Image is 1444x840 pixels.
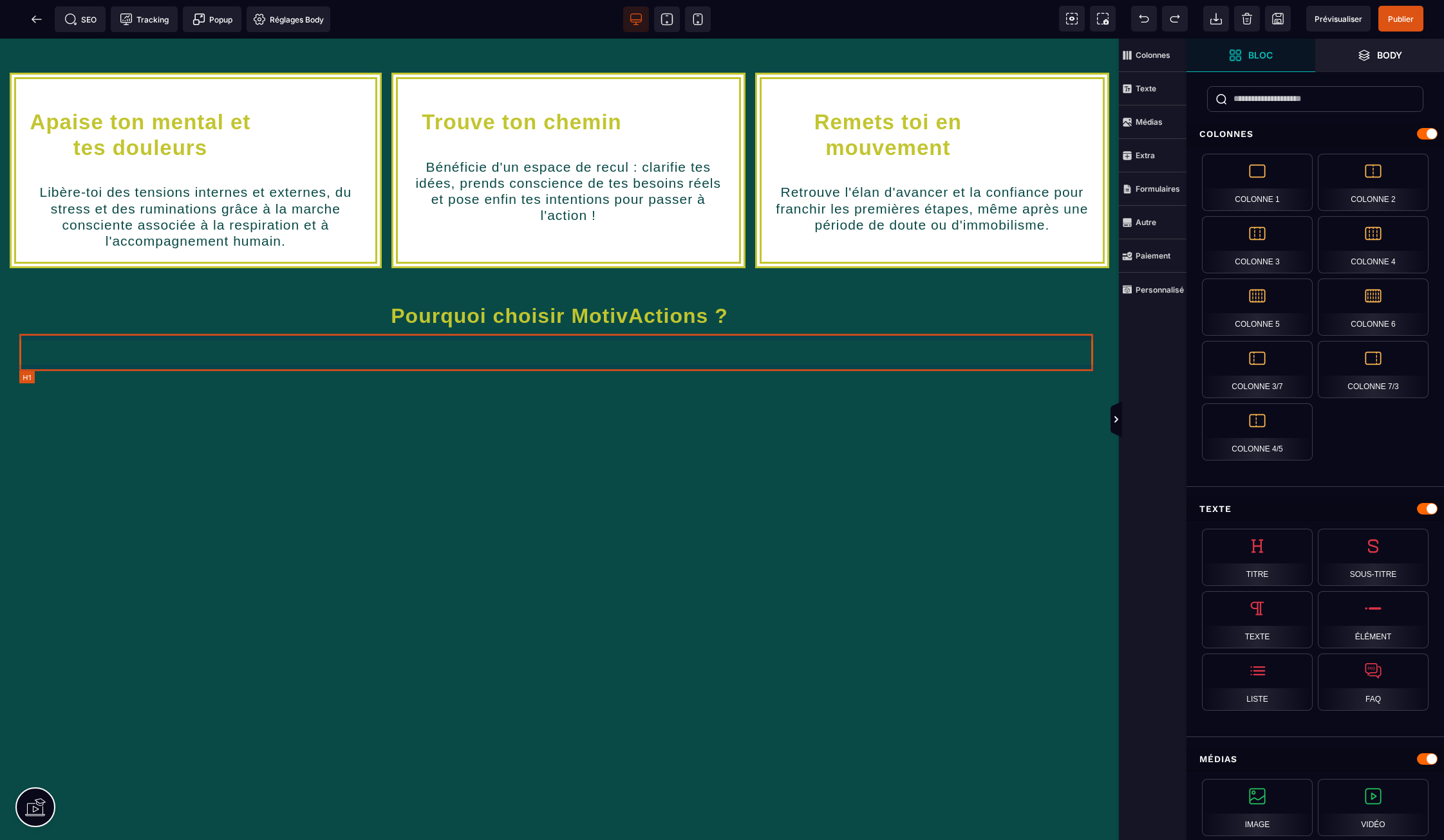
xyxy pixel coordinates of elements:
div: Texte [1186,497,1444,521]
span: Prévisualiser [1315,14,1362,24]
span: Nettoyage [1234,6,1260,32]
span: Enregistrer le contenu [1378,6,1423,32]
strong: Bloc [1248,50,1273,60]
div: Colonne 4/5 [1202,403,1313,461]
strong: Texte [1136,84,1156,93]
strong: Paiement [1136,251,1170,260]
span: Formulaires [1119,172,1186,206]
strong: Personnalisé [1136,285,1184,295]
div: Colonne 3/7 [1202,341,1313,398]
span: Médias [1119,105,1186,139]
h1: Pourquoi choisir MotivActions ? [19,259,1100,296]
span: Paiement [1119,239,1186,273]
div: FAQ [1318,653,1429,711]
span: Voir bureau [623,6,649,32]
div: Colonne 5 [1202,278,1313,336]
div: Sous-titre [1318,529,1429,586]
strong: Autre [1136,217,1156,227]
span: Retour [24,6,50,32]
span: SEO [64,13,97,26]
strong: Body [1377,50,1402,60]
div: Image [1202,779,1313,836]
strong: Médias [1136,117,1163,127]
span: Créer une alerte modale [183,6,241,32]
h1: Remets toi en mouvement [771,71,1005,122]
span: Enregistrer [1265,6,1291,32]
text: Retrouve l'élan d'avancer et la confiance pour franchir les premières étapes, même après une péri... [771,142,1093,197]
div: Titre [1202,529,1313,586]
span: Capture d'écran [1090,6,1116,32]
span: Rétablir [1162,6,1188,32]
div: Colonnes [1186,122,1444,146]
div: Colonne 4 [1318,216,1429,273]
span: Réglages Body [253,13,324,26]
span: Voir mobile [685,6,711,32]
span: Autre [1119,206,1186,239]
span: Popup [192,13,232,26]
span: Tracking [120,13,169,26]
span: Afficher les vues [1186,401,1199,439]
div: Vidéo [1318,779,1429,836]
div: Colonne 1 [1202,154,1313,211]
span: Aperçu [1306,6,1371,32]
span: Importer [1203,6,1229,32]
strong: Colonnes [1136,50,1170,60]
div: Colonne 2 [1318,154,1429,211]
h1: Apaise ton mental et tes douleurs [26,71,255,122]
span: Ouvrir les calques [1315,39,1444,72]
span: Voir tablette [654,6,680,32]
div: Colonne 7/3 [1318,341,1429,398]
span: Personnalisé [1119,273,1186,306]
span: Extra [1119,139,1186,172]
span: Métadata SEO [55,6,106,32]
text: Bénéficie d'un espace de recul : clarifie tes idées, prends conscience de tes besoins réels et po... [408,117,729,188]
span: Défaire [1131,6,1157,32]
h1: Trouve ton chemin [408,71,637,96]
div: Médias [1186,747,1444,771]
text: Libère-toi des tensions internes et externes, du stress et des ruminations grâce à la marche cons... [26,142,366,214]
div: Texte [1202,591,1313,648]
span: Texte [1119,72,1186,105]
span: Publier [1388,14,1414,24]
div: Liste [1202,653,1313,711]
span: Colonnes [1119,39,1186,72]
span: Favicon [247,6,330,32]
strong: Extra [1136,151,1155,160]
span: Code de suivi [111,6,178,32]
div: Élément [1318,591,1429,648]
strong: Formulaires [1136,184,1180,194]
div: Colonne 6 [1318,278,1429,336]
span: Ouvrir les blocs [1186,39,1315,72]
div: Colonne 3 [1202,216,1313,273]
span: Voir les composants [1059,6,1085,32]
